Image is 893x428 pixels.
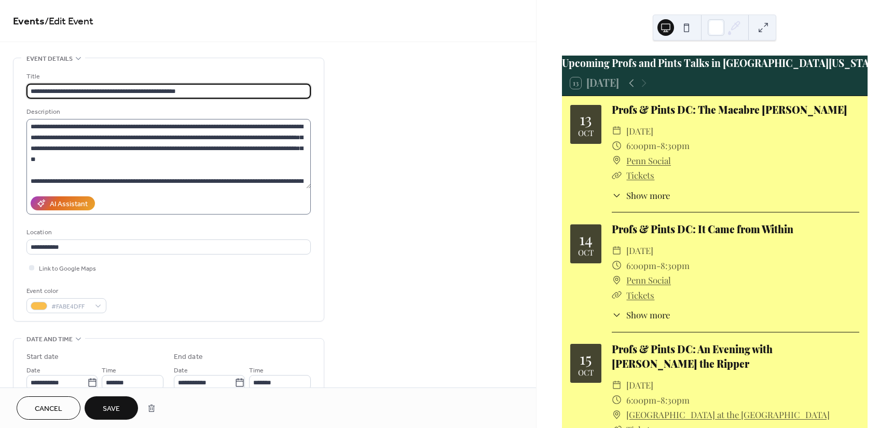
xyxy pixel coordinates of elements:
div: ​ [612,393,622,408]
div: ​ [612,273,622,288]
span: Date and time [26,334,73,345]
span: Cancel [35,404,62,414]
span: Link to Google Maps [39,263,96,274]
button: ​Show more [612,309,670,322]
span: [DATE] [626,124,653,139]
span: 8:30pm [661,258,690,273]
div: 15 [580,351,592,366]
a: Penn Social [626,153,671,168]
div: ​ [612,153,622,168]
div: ​ [612,138,622,153]
div: ​ [612,378,622,393]
button: Cancel [17,396,80,420]
div: ​ [612,243,622,258]
span: Time [102,365,116,376]
div: Title [26,71,309,82]
div: Oct [578,369,594,377]
a: Tickets [626,289,654,301]
div: ​ [612,258,622,273]
span: Date [174,365,188,376]
div: ​ [612,407,622,422]
span: Save [103,404,120,414]
span: Show more [626,189,670,202]
span: 8:30pm [661,393,690,408]
div: AI Assistant [50,199,88,210]
div: Event color [26,286,104,297]
a: [GEOGRAPHIC_DATA] at the [GEOGRAPHIC_DATA] [626,407,830,422]
div: ​ [612,189,622,202]
span: 6:00pm [626,258,656,273]
a: Penn Social [626,273,671,288]
div: Oct [578,249,594,257]
span: - [656,258,661,273]
div: Oct [578,129,594,137]
span: Time [249,365,264,376]
span: - [656,138,661,153]
a: Profs & Pints DC: An Evening with [PERSON_NAME] the Ripper [612,342,773,371]
span: Date [26,365,40,376]
button: Save [85,396,138,420]
a: Events [13,11,45,32]
a: Tickets [626,169,654,181]
div: ​ [612,124,622,139]
a: Profs & Pints DC: It Came from Within [612,222,793,236]
span: #FABE4DFF [51,301,90,312]
div: 13 [580,111,592,127]
span: 6:00pm [626,393,656,408]
span: / Edit Event [45,11,93,32]
span: 8:30pm [661,138,690,153]
a: Profs & Pints DC: The Macabre [PERSON_NAME] [612,103,847,116]
button: AI Assistant [31,196,95,210]
div: Upcoming Profs and Pints Talks in [GEOGRAPHIC_DATA][US_STATE] [562,56,868,71]
div: Description [26,106,309,117]
button: ​Show more [612,189,670,202]
div: ​ [612,288,622,303]
div: ​ [612,168,622,183]
span: [DATE] [626,378,653,393]
div: Start date [26,352,59,363]
div: Location [26,227,309,238]
div: End date [174,352,203,363]
span: Event details [26,53,73,64]
span: 6:00pm [626,138,656,153]
span: - [656,393,661,408]
span: [DATE] [626,243,653,258]
span: Show more [626,309,670,322]
div: 14 [579,231,593,247]
div: ​ [612,309,622,322]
